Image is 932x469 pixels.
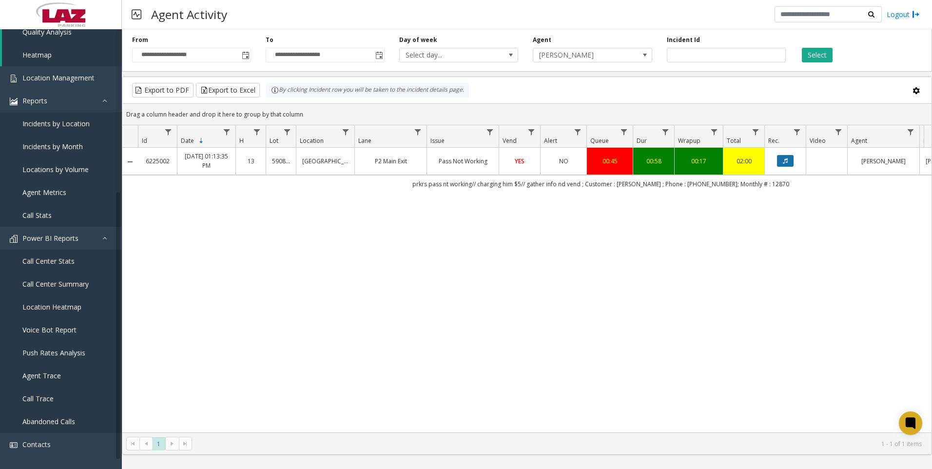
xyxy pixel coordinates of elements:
span: Alert [544,137,557,145]
span: Video [810,137,826,145]
span: Location Heatmap [22,302,81,312]
a: YES [505,156,534,166]
a: Lane Filter Menu [411,125,425,138]
img: 'icon' [10,75,18,82]
a: Collapse Details [122,158,138,166]
span: Voice Bot Report [22,325,77,334]
img: pageIcon [132,2,141,26]
span: Total [727,137,741,145]
span: Power BI Reports [22,234,78,243]
a: 13 [242,156,260,166]
div: Drag a column header and drop it here to group by that column [122,106,932,123]
label: To [266,36,273,44]
a: Issue Filter Menu [484,125,497,138]
a: Id Filter Menu [162,125,175,138]
label: Incident Id [667,36,700,44]
a: Logout [887,9,920,20]
a: Date Filter Menu [220,125,233,138]
a: NO [546,156,581,166]
img: infoIcon.svg [271,86,279,94]
h3: Agent Activity [146,2,232,26]
span: Dur [637,137,647,145]
label: Agent [533,36,551,44]
div: Data table [122,125,932,432]
span: Select day... [400,48,494,62]
a: Vend Filter Menu [525,125,538,138]
a: H Filter Menu [251,125,264,138]
button: Export to PDF [132,83,194,98]
span: Call Center Stats [22,256,75,266]
a: Agent Filter Menu [904,125,917,138]
span: Incidents by Month [22,142,83,151]
span: Contacts [22,440,51,449]
a: Rec. Filter Menu [791,125,804,138]
img: 'icon' [10,98,18,105]
a: Lot Filter Menu [281,125,294,138]
a: Queue Filter Menu [618,125,631,138]
span: [PERSON_NAME] [533,48,628,62]
span: Sortable [197,137,205,145]
span: Wrapup [678,137,700,145]
a: Alert Filter Menu [571,125,584,138]
a: Dur Filter Menu [659,125,672,138]
span: Reports [22,96,47,105]
span: Rec. [768,137,779,145]
span: Id [142,137,147,145]
a: [GEOGRAPHIC_DATA] [302,156,349,166]
a: 00:45 [593,156,627,166]
span: Toggle popup [373,48,384,62]
span: Vend [503,137,517,145]
span: Incidents by Location [22,119,90,128]
a: [DATE] 01:13:35 PM [183,152,230,170]
a: Wrapup Filter Menu [708,125,721,138]
span: H [239,137,244,145]
span: Call Stats [22,211,52,220]
img: 'icon' [10,235,18,243]
a: 00:58 [639,156,668,166]
span: Heatmap [22,50,52,59]
div: By clicking Incident row you will be taken to the incident details page. [266,83,469,98]
img: logout [912,9,920,20]
a: 00:17 [680,156,717,166]
a: Pass Not Working [433,156,493,166]
a: Video Filter Menu [832,125,845,138]
span: YES [515,157,524,165]
span: Location Management [22,73,95,82]
label: Day of week [399,36,437,44]
span: Push Rates Analysis [22,348,85,357]
span: Toggle popup [240,48,251,62]
a: Location Filter Menu [339,125,352,138]
button: Export to Excel [196,83,260,98]
kendo-pager-info: 1 - 1 of 1 items [198,440,922,448]
span: Call Trace [22,394,54,403]
a: 02:00 [729,156,758,166]
span: Date [181,137,194,145]
span: Agent Metrics [22,188,66,197]
a: Quality Analysis [2,20,122,43]
span: Location [300,137,324,145]
span: Quality Analysis [22,27,72,37]
a: Total Filter Menu [749,125,762,138]
span: Lane [358,137,371,145]
button: Select [802,48,833,62]
span: Agent Trace [22,371,61,380]
span: Call Center Summary [22,279,89,289]
span: Issue [430,137,445,145]
a: [PERSON_NAME] [854,156,913,166]
a: 590803 [272,156,290,166]
a: 6225002 [144,156,171,166]
a: P2 Main Exit [361,156,421,166]
span: Page 1 [152,437,165,450]
label: From [132,36,148,44]
span: Abandoned Calls [22,417,75,426]
span: Locations by Volume [22,165,89,174]
img: 'icon' [10,441,18,449]
span: Queue [590,137,609,145]
span: Lot [270,137,278,145]
span: Agent [851,137,867,145]
a: Heatmap [2,43,122,66]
